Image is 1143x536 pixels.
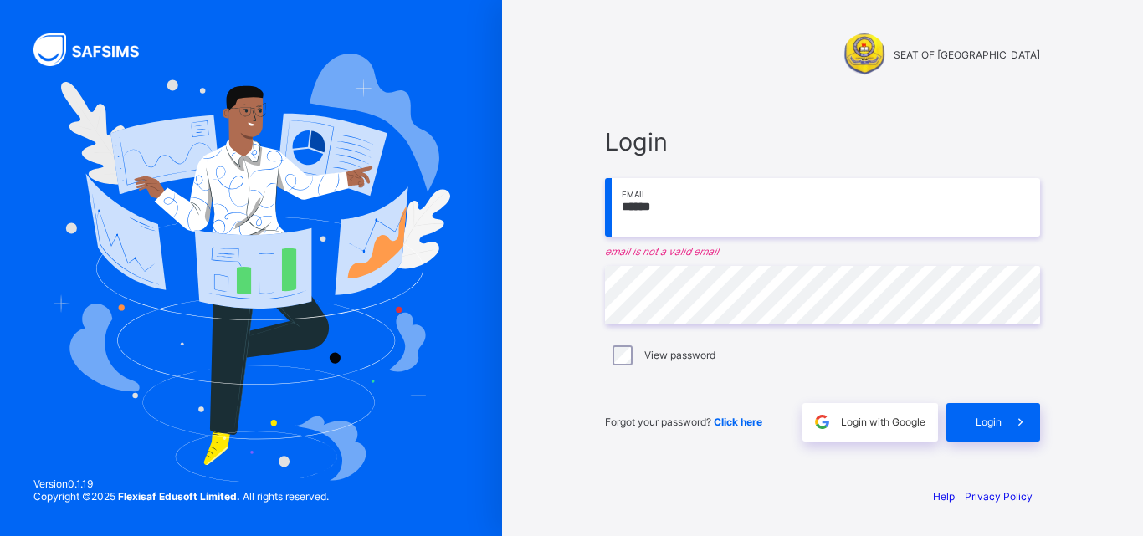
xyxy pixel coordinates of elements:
label: View password [644,349,715,361]
a: Privacy Policy [965,490,1033,503]
img: SAFSIMS Logo [33,33,159,66]
img: google.396cfc9801f0270233282035f929180a.svg [812,412,832,431]
span: Login [605,127,1040,156]
img: Hero Image [52,54,450,482]
span: Forgot your password? [605,416,762,428]
a: Help [933,490,955,503]
span: Login with Google [841,416,925,428]
span: Login [976,416,1002,428]
span: SEAT OF [GEOGRAPHIC_DATA] [894,48,1040,61]
span: Version 0.1.19 [33,477,329,490]
em: email is not a valid email [605,245,1040,258]
span: Copyright © 2025 All rights reserved. [33,490,329,503]
a: Click here [714,416,762,428]
strong: Flexisaf Edusoft Limited. [118,490,240,503]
